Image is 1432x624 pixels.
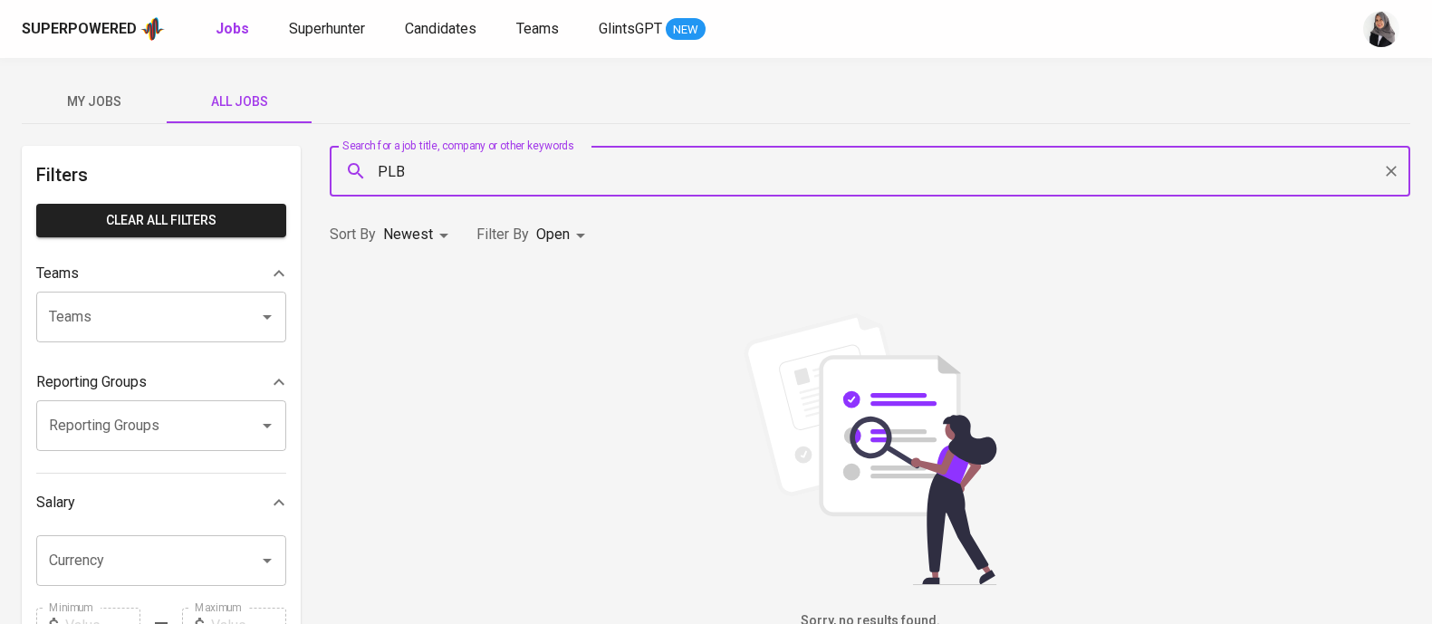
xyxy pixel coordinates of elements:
[22,15,165,43] a: Superpoweredapp logo
[405,20,476,37] span: Candidates
[36,364,286,400] div: Reporting Groups
[36,492,75,514] p: Salary
[140,15,165,43] img: app logo
[36,371,147,393] p: Reporting Groups
[516,20,559,37] span: Teams
[36,204,286,237] button: Clear All filters
[536,218,591,252] div: Open
[36,255,286,292] div: Teams
[476,224,529,245] p: Filter By
[516,18,562,41] a: Teams
[405,18,480,41] a: Candidates
[735,313,1006,585] img: file_searching.svg
[599,20,662,37] span: GlintsGPT
[1379,158,1404,184] button: Clear
[216,18,253,41] a: Jobs
[383,218,455,252] div: Newest
[22,19,137,40] div: Superpowered
[1363,11,1399,47] img: sinta.windasari@glints.com
[255,413,280,438] button: Open
[289,20,365,37] span: Superhunter
[255,304,280,330] button: Open
[536,226,570,243] span: Open
[666,21,706,39] span: NEW
[330,224,376,245] p: Sort By
[51,209,272,232] span: Clear All filters
[36,160,286,189] h6: Filters
[36,485,286,521] div: Salary
[36,263,79,284] p: Teams
[216,20,249,37] b: Jobs
[178,91,301,113] span: All Jobs
[255,548,280,573] button: Open
[383,224,433,245] p: Newest
[599,18,706,41] a: GlintsGPT NEW
[33,91,156,113] span: My Jobs
[289,18,369,41] a: Superhunter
